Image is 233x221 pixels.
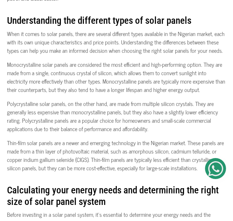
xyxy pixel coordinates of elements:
[7,138,226,172] p: Thin-film solar panels are a newer and emerging technology in the Nigerian market. These panels a...
[7,29,226,55] p: When it comes to solar panels, there are several different types available in the Nigerian market...
[7,8,226,27] h2: Understanding the different types of solar panels
[208,161,223,176] img: Get Started On Earthbond Via Whatsapp
[7,99,226,133] p: Polycrystalline solar panels, on the other hand, are made from multiple silicon crystals. They ar...
[7,60,226,94] p: Monocrystalline solar panels are considered the most efficient and high-performing option. They a...
[7,178,226,207] h2: Calculating your energy needs and determining the right size of solar panel system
